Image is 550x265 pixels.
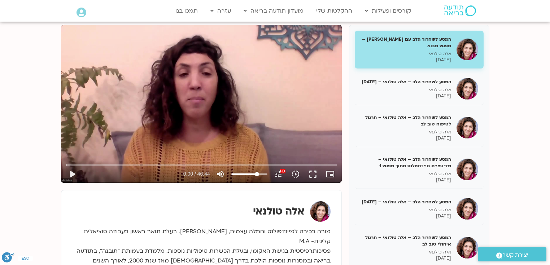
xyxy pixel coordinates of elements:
img: המסע לשחרור הלב – אלה טולנאי – תרגול לטיפוח טוב לב [457,117,478,138]
a: קורסים ופעילות [361,4,415,18]
a: ההקלטות שלי [313,4,356,18]
h5: המסע לשחרור הלב – אלה טולנאי – [DATE] [360,199,451,205]
strong: אלה טולנאי [253,204,305,218]
p: [DATE] [360,177,451,183]
h5: המסע לשחרור הלב – אלה טולנאי – תרגול לטיפוח טוב לב [360,114,451,127]
img: המסע לשחרור הלב – אלה טולנאי – מדיטציית מיינדפולנס מתוך מפגש 1 [457,159,478,180]
img: המסע לשחרור הלב – אלה טולנאי – תרגול איחולי טוב לב [457,237,478,259]
img: המסע לשחרור הלב עם אלה טולנאי – מפגש מבוא [457,39,478,60]
a: עזרה [207,4,235,18]
h5: המסע לשחרור הלב עם [PERSON_NAME] – מפגש מבוא [360,36,451,49]
p: [DATE] [360,255,451,261]
p: [DATE] [360,57,451,63]
img: תודעה בריאה [444,5,476,16]
h5: המסע לשחרור הלב – אלה טולנאי – [DATE] [360,79,451,85]
img: אלה טולנאי [310,201,331,222]
img: המסע לשחרור הלב – אלה טולנאי – 12/11/24 [457,78,478,100]
p: [DATE] [360,213,451,219]
h5: המסע לשחרור הלב – אלה טולנאי – מדיטציית מיינדפולנס מתוך מפגש 1 [360,156,451,169]
a: יצירת קשר [478,247,546,261]
img: המסע לשחרור הלב – אלה טולנאי – 19/11/24 [457,198,478,220]
p: [DATE] [360,135,451,141]
a: תמכו בנו [172,4,201,18]
p: אלה טולנאי [360,129,451,135]
span: יצירת קשר [502,250,528,260]
p: אלה טולנאי [360,171,451,177]
p: אלה טולנאי [360,87,451,93]
p: אלה טולנאי [360,207,451,213]
h5: המסע לשחרור הלב – אלה טולנאי – תרגול איחולי טוב לב [360,234,451,247]
p: אלה טולנאי [360,249,451,255]
p: אלה טולנאי [360,51,451,57]
a: מועדון תודעה בריאה [240,4,307,18]
p: [DATE] [360,93,451,99]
